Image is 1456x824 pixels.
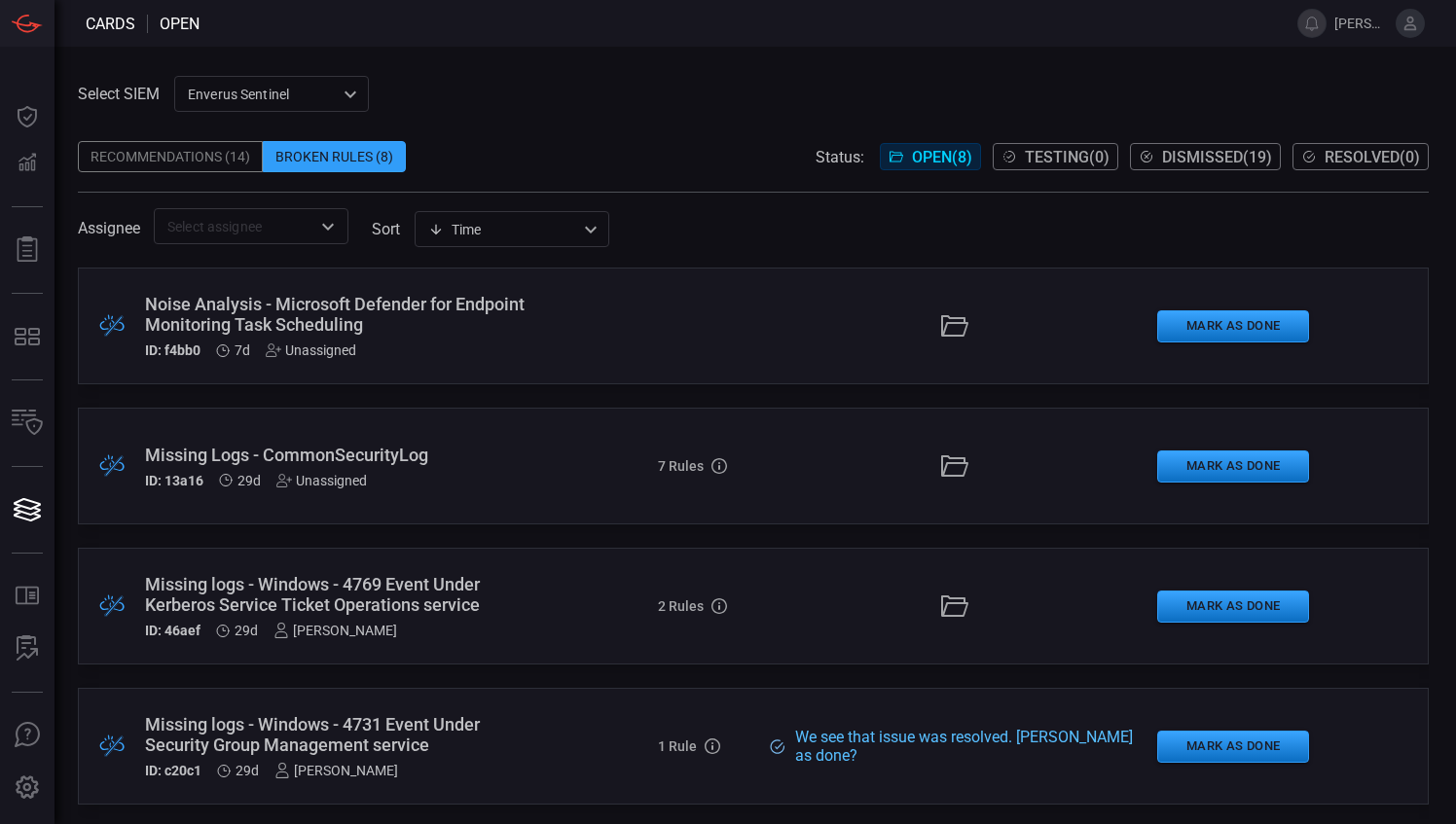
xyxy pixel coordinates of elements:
[4,140,51,187] button: Detections
[78,85,160,103] label: Select SIEM
[78,141,263,172] div: Recommendations (14)
[4,712,51,759] button: Ask Us A Question
[274,763,398,778] div: [PERSON_NAME]
[1025,148,1110,166] span: Testing ( 0 )
[428,220,578,239] div: Time
[145,714,526,755] div: Missing logs - Windows - 4731 Event Under Security Group Management service
[145,623,200,638] h5: ID: 46aef
[4,626,51,672] button: ALERT ANALYSIS
[78,219,140,237] span: Assignee
[658,458,704,474] h5: 7 Rules
[4,313,51,360] button: MITRE - Detection Posture
[993,143,1118,170] button: Testing(0)
[658,598,704,614] h5: 2 Rules
[314,213,342,240] button: Open
[1157,731,1309,763] button: Mark as Done
[4,765,51,811] button: Preferences
[273,623,397,638] div: [PERSON_NAME]
[145,574,526,615] div: Missing logs - Windows - 4769 Event Under Kerberos Service Ticket Operations service
[145,294,526,335] div: Noise Analysis - Microsoft Defender for Endpoint Monitoring Task Scheduling
[1157,450,1309,483] button: Mark as Done
[1334,16,1388,31] span: [PERSON_NAME].ares
[1157,310,1309,342] button: Mark as Done
[145,445,526,465] div: Missing Logs - CommonSecurityLog
[235,623,258,638] span: Aug 21, 2025 8:25 AM
[1325,148,1420,166] span: Resolved ( 0 )
[160,214,310,238] input: Select assignee
[145,473,203,488] h5: ID: 13a16
[816,148,864,166] span: Status:
[145,763,201,778] h5: ID: c20c1
[188,85,338,104] p: Enverus Sentinel
[372,220,400,238] label: sort
[912,148,972,166] span: Open ( 8 )
[4,93,51,140] button: Dashboard
[4,400,51,447] button: Inventory
[1162,148,1272,166] span: Dismissed ( 19 )
[1130,143,1281,170] button: Dismissed(19)
[145,342,200,358] h5: ID: f4bb0
[276,473,367,488] div: Unassigned
[787,728,1142,765] div: We see that issue was resolved. [PERSON_NAME] as done?
[1292,143,1429,170] button: Resolved(0)
[4,486,51,533] button: Cards
[160,15,200,33] span: open
[237,473,261,488] span: Aug 21, 2025 8:25 AM
[1157,591,1309,623] button: Mark as Done
[4,573,51,620] button: Rule Catalog
[86,15,135,33] span: Cards
[880,143,981,170] button: Open(8)
[266,342,356,358] div: Unassigned
[236,763,259,778] span: Aug 21, 2025 8:24 AM
[4,227,51,273] button: Reports
[263,141,406,172] div: Broken Rules (8)
[235,342,250,358] span: Sep 12, 2025 8:20 PM
[658,738,697,754] h5: 1 Rule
